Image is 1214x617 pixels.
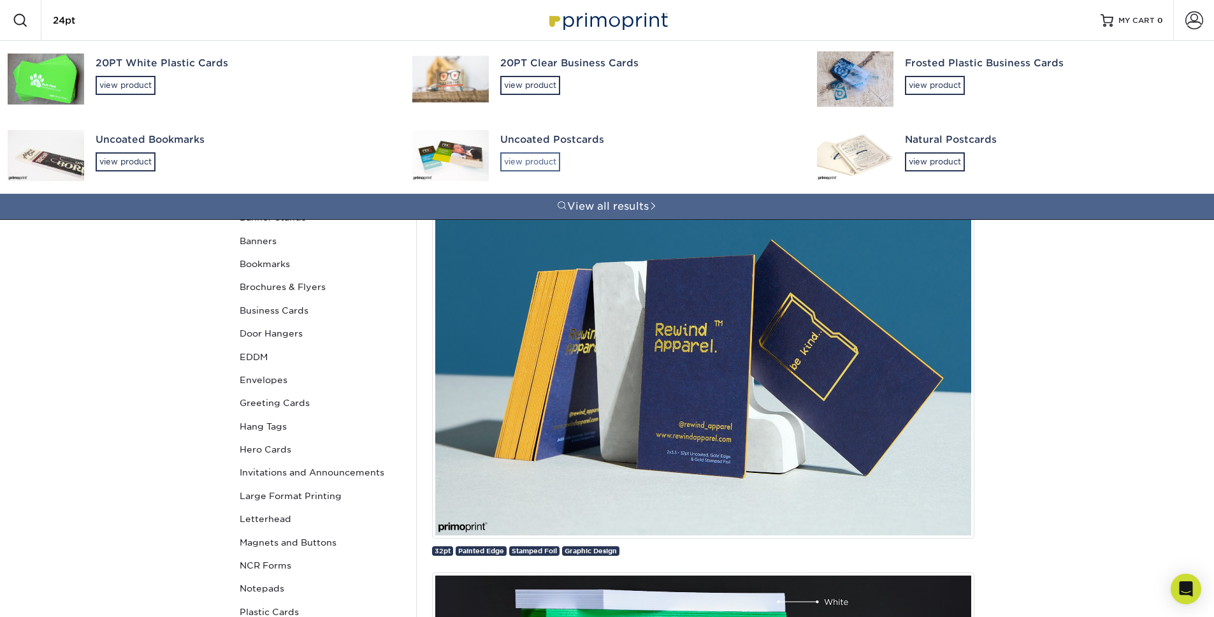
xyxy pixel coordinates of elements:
[405,41,809,117] a: 20PT Clear Business Cardsview product
[235,322,407,345] a: Door Hangers
[8,54,84,105] img: 20PT White Plastic Cards
[96,76,155,95] div: view product
[235,531,407,554] a: Magnets and Buttons
[809,41,1214,117] a: Frosted Plastic Business Cardsview product
[1157,16,1163,25] span: 0
[809,117,1214,194] a: Natural Postcardsview product
[509,546,560,556] a: Stamped Foil
[817,130,893,181] img: Natural Postcards
[412,56,489,103] img: 20PT Clear Business Cards
[235,554,407,577] a: NCR Forms
[96,133,389,147] div: Uncoated Bookmarks
[544,6,671,34] img: Primoprint
[96,56,389,71] div: 20PT White Plastic Cards
[905,56,1199,71] div: Frosted Plastic Business Cards
[565,547,617,555] span: Graphic Design
[235,461,407,484] a: Invitations and Announcements
[235,275,407,298] a: Brochures & Flyers
[405,117,809,194] a: Uncoated Postcardsview product
[905,152,965,171] div: view product
[235,368,407,391] a: Envelopes
[500,152,560,171] div: view product
[412,130,489,181] img: Uncoated Postcards
[1118,15,1155,26] span: MY CART
[235,391,407,414] a: Greeting Cards
[96,152,155,171] div: view product
[458,547,504,555] span: Painted Edge
[235,438,407,461] a: Hero Cards
[235,415,407,438] a: Hang Tags
[500,76,560,95] div: view product
[500,56,794,71] div: 20PT Clear Business Cards
[235,345,407,368] a: EDDM
[8,130,84,181] img: Uncoated Bookmarks
[432,546,453,556] a: 32pt
[435,547,451,555] span: 32pt
[235,229,407,252] a: Banners
[817,52,893,107] img: Frosted Plastic Business Cards
[456,546,507,556] a: Painted Edge
[562,546,619,556] a: Graphic Design
[905,76,965,95] div: view product
[432,175,974,539] img: 32pt uncoated gold painted edge business card with gold stamped foil
[235,577,407,600] a: Notepads
[235,484,407,507] a: Large Format Printing
[52,13,176,28] input: SEARCH PRODUCTS.....
[905,133,1199,147] div: Natural Postcards
[235,252,407,275] a: Bookmarks
[512,547,557,555] span: Stamped Foil
[3,578,108,613] iframe: Google Customer Reviews
[500,133,794,147] div: Uncoated Postcards
[235,507,407,530] a: Letterhead
[235,299,407,322] a: Business Cards
[1171,574,1201,604] div: Open Intercom Messenger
